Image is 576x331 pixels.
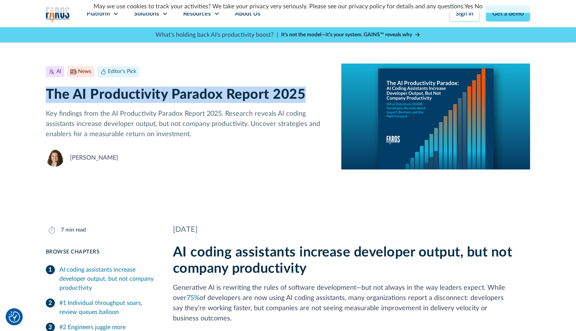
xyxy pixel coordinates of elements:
div: [PERSON_NAME] [70,153,118,162]
a: AI coding assistants increase developer output, but not company productivity [46,262,155,295]
p: What's holding back AI's productivity boost? | [156,30,278,39]
a: Get a demo [486,6,530,22]
button: Cookie Settings [9,311,20,323]
a: #1 Individual throughput soars, review queues balloon [46,295,155,320]
div: AI [56,68,61,76]
div: 7 [61,226,64,234]
p: Key findings from the AI Productivity Paradox Report 2025. Research reveals AI coding assistants ... [46,109,329,140]
strong: It’s not the model—it’s your system. GAINS™ reveals why [281,32,412,37]
div: [DATE] [173,224,530,235]
div: News [78,68,91,76]
div: AI coding assistants increase developer output, but not company productivity [59,265,155,292]
a: Yes [464,3,473,9]
a: 75% [187,295,199,301]
h1: The AI Productivity Paradox Report 2025 [46,87,329,103]
div: Solutions [134,9,159,18]
img: Logo of the analytics and reporting company Faros. [46,7,70,22]
img: A report cover on a blue background. The cover reads:The AI Productivity Paradox: AI Coding Assis... [341,64,530,169]
a: Sign in [449,6,480,22]
div: Browse Chapters [46,248,155,256]
div: Resources [183,9,211,18]
a: No [475,3,483,9]
h2: AI coding assistants increase developer output, but not company productivity [173,244,530,277]
div: Platform [87,9,110,18]
p: Generative AI is rewriting the rules of software development—but not always in the way leaders ex... [173,283,530,324]
a: home [46,7,70,22]
a: Neely Dunlap[PERSON_NAME] [46,149,118,167]
img: Neely Dunlap [46,149,64,167]
a: It’s not the model—it’s your system. GAINS™ reveals why [281,31,420,39]
div: Editor's Pick [108,68,136,76]
div: min read [65,226,86,234]
div: #1 Individual throughput soars, review queues balloon [59,298,155,317]
img: Revisit consent button [9,311,20,323]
